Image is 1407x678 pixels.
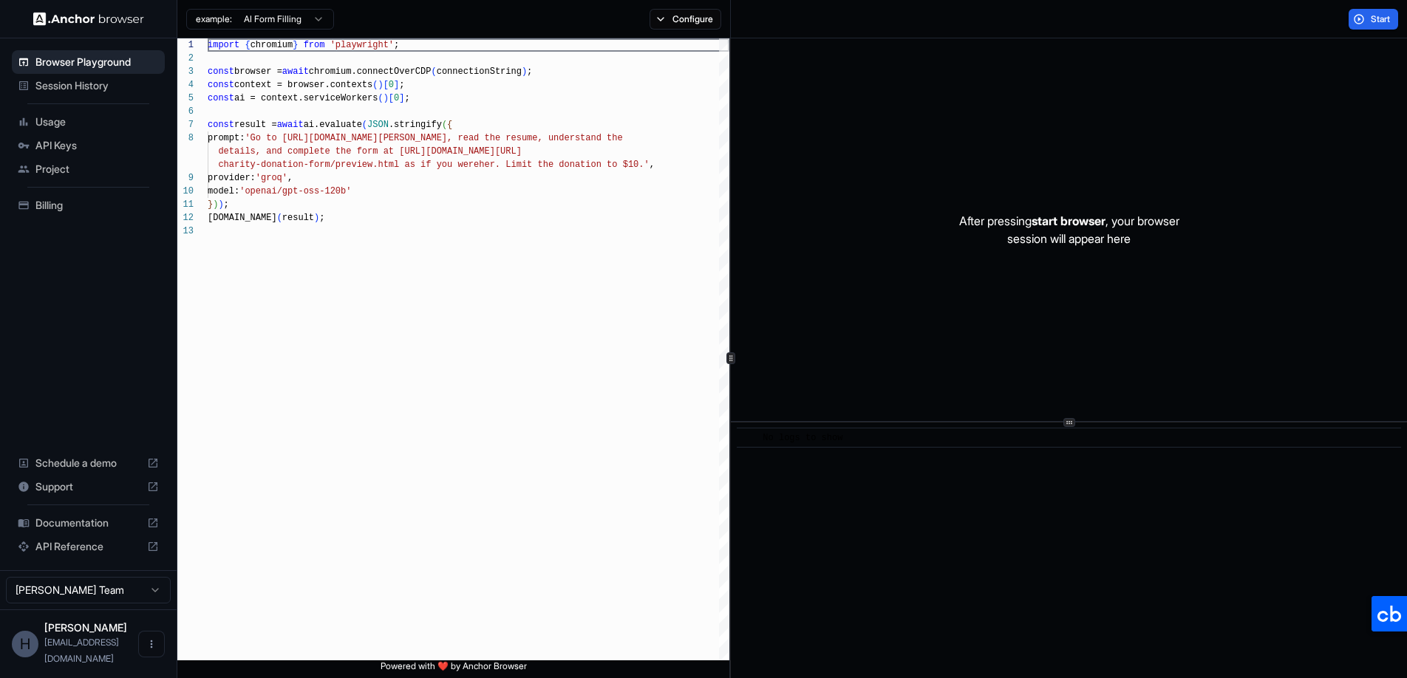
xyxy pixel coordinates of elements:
[44,621,127,634] span: Hung Hoang
[234,80,372,90] span: context = browser.contexts
[35,55,159,69] span: Browser Playground
[431,66,436,77] span: (
[177,105,194,118] div: 6
[239,186,351,196] span: 'openai/gpt-oss-120b'
[959,212,1179,247] p: After pressing , your browser session will appear here
[447,120,452,130] span: {
[362,120,367,130] span: (
[389,80,394,90] span: 0
[367,120,389,130] span: JSON
[389,93,394,103] span: [
[177,78,194,92] div: 4
[372,80,378,90] span: (
[33,12,144,26] img: Anchor Logo
[208,120,234,130] span: const
[394,93,399,103] span: 0
[330,40,394,50] span: 'playwright'
[12,511,165,535] div: Documentation
[304,40,325,50] span: from
[309,66,432,77] span: chromium.connectOverCDP
[196,13,232,25] span: example:
[218,160,479,170] span: charity-donation-form/preview.html as if you were
[208,173,256,183] span: provider:
[35,162,159,177] span: Project
[177,211,194,225] div: 12
[208,40,239,50] span: import
[256,173,287,183] span: 'groq'
[378,80,383,90] span: )
[744,431,752,445] span: ​
[319,213,324,223] span: ;
[12,110,165,134] div: Usage
[1371,13,1391,25] span: Start
[277,213,282,223] span: (
[208,93,234,103] span: const
[35,78,159,93] span: Session History
[389,120,442,130] span: .stringify
[177,38,194,52] div: 1
[177,185,194,198] div: 10
[277,120,304,130] span: await
[208,80,234,90] span: const
[650,9,721,30] button: Configure
[35,456,141,470] span: Schedule a demo
[177,52,194,65] div: 2
[399,93,404,103] span: ]
[426,146,522,157] span: [DOMAIN_NAME][URL]
[404,93,409,103] span: ;
[12,451,165,475] div: Schedule a demo
[1349,9,1398,30] button: Start
[177,131,194,145] div: 8
[35,539,141,554] span: API Reference
[245,133,468,143] span: 'Go to [URL][DOMAIN_NAME][PERSON_NAME], re
[12,475,165,499] div: Support
[44,637,119,664] span: hung@zalos.io
[35,198,159,213] span: Billing
[138,631,165,657] button: Open menu
[12,157,165,181] div: Project
[12,74,165,97] div: Session History
[394,40,399,50] span: ;
[12,631,38,657] div: H
[12,134,165,157] div: API Keys
[251,40,293,50] span: chromium
[650,160,655,170] span: ,
[224,199,229,210] span: ;
[12,194,165,217] div: Billing
[218,199,223,210] span: )
[282,66,309,77] span: await
[35,479,141,494] span: Support
[213,199,218,210] span: )
[527,66,532,77] span: ;
[293,40,298,50] span: }
[35,138,159,153] span: API Keys
[35,516,141,530] span: Documentation
[378,93,383,103] span: (
[437,66,522,77] span: connectionString
[234,93,378,103] span: ai = context.serviceWorkers
[177,65,194,78] div: 3
[522,66,527,77] span: )
[12,535,165,558] div: API Reference
[208,66,234,77] span: const
[208,133,245,143] span: prompt:
[399,80,404,90] span: ;
[245,40,250,50] span: {
[12,50,165,74] div: Browser Playground
[177,118,194,131] div: 7
[282,213,314,223] span: result
[177,92,194,105] div: 5
[208,186,239,196] span: model:
[1032,213,1105,228] span: start browser
[208,213,277,223] span: [DOMAIN_NAME]
[177,225,194,238] div: 13
[177,198,194,211] div: 11
[469,133,623,143] span: ad the resume, understand the
[35,114,159,129] span: Usage
[208,199,213,210] span: }
[304,120,362,130] span: ai.evaluate
[479,160,649,170] span: her. Limit the donation to $10.'
[442,120,447,130] span: (
[218,146,426,157] span: details, and complete the form at [URL]
[763,433,842,443] span: No logs to show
